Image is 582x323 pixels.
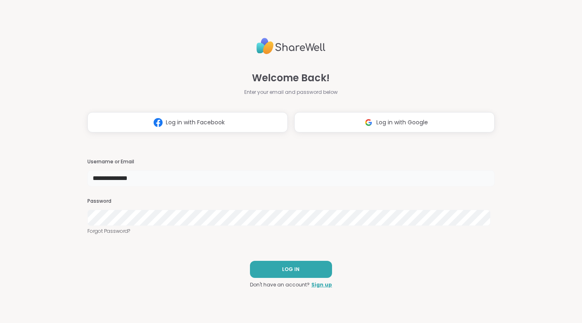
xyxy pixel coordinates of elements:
[87,198,495,205] h3: Password
[361,115,376,130] img: ShareWell Logomark
[166,118,225,127] span: Log in with Facebook
[87,112,288,132] button: Log in with Facebook
[87,228,495,235] a: Forgot Password?
[250,281,310,288] span: Don't have an account?
[376,118,428,127] span: Log in with Google
[252,71,330,85] span: Welcome Back!
[282,266,300,273] span: LOG IN
[244,89,338,96] span: Enter your email and password below
[150,115,166,130] img: ShareWell Logomark
[250,261,332,278] button: LOG IN
[87,158,495,165] h3: Username or Email
[311,281,332,288] a: Sign up
[294,112,495,132] button: Log in with Google
[256,35,326,58] img: ShareWell Logo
